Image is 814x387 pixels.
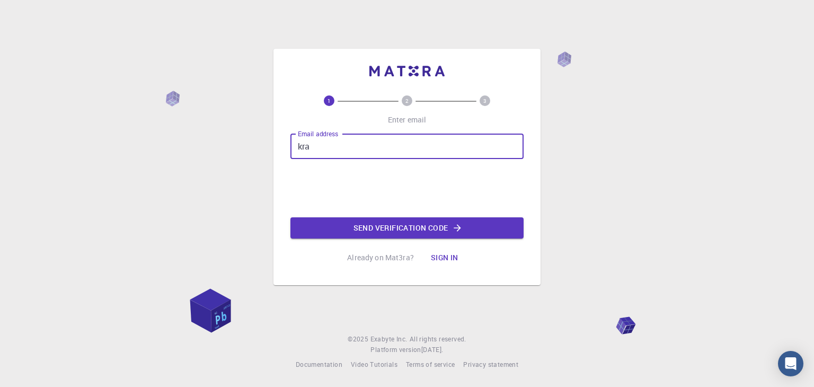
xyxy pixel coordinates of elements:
[370,335,408,343] span: Exabyte Inc.
[406,359,455,370] a: Terms of service
[410,334,466,345] span: All rights reserved.
[326,168,488,209] iframe: reCAPTCHA
[328,97,331,104] text: 1
[351,359,397,370] a: Video Tutorials
[463,360,518,368] span: Privacy statement
[296,359,342,370] a: Documentation
[422,247,467,268] button: Sign in
[347,252,414,263] p: Already on Mat3ra?
[406,360,455,368] span: Terms of service
[421,345,444,354] span: [DATE] .
[421,345,444,355] a: [DATE].
[296,360,342,368] span: Documentation
[351,360,397,368] span: Video Tutorials
[463,359,518,370] a: Privacy statement
[370,345,421,355] span: Platform version
[483,97,486,104] text: 3
[778,351,803,376] div: Open Intercom Messenger
[405,97,409,104] text: 2
[348,334,370,345] span: © 2025
[290,217,524,239] button: Send verification code
[298,129,338,138] label: Email address
[370,334,408,345] a: Exabyte Inc.
[388,115,427,125] p: Enter email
